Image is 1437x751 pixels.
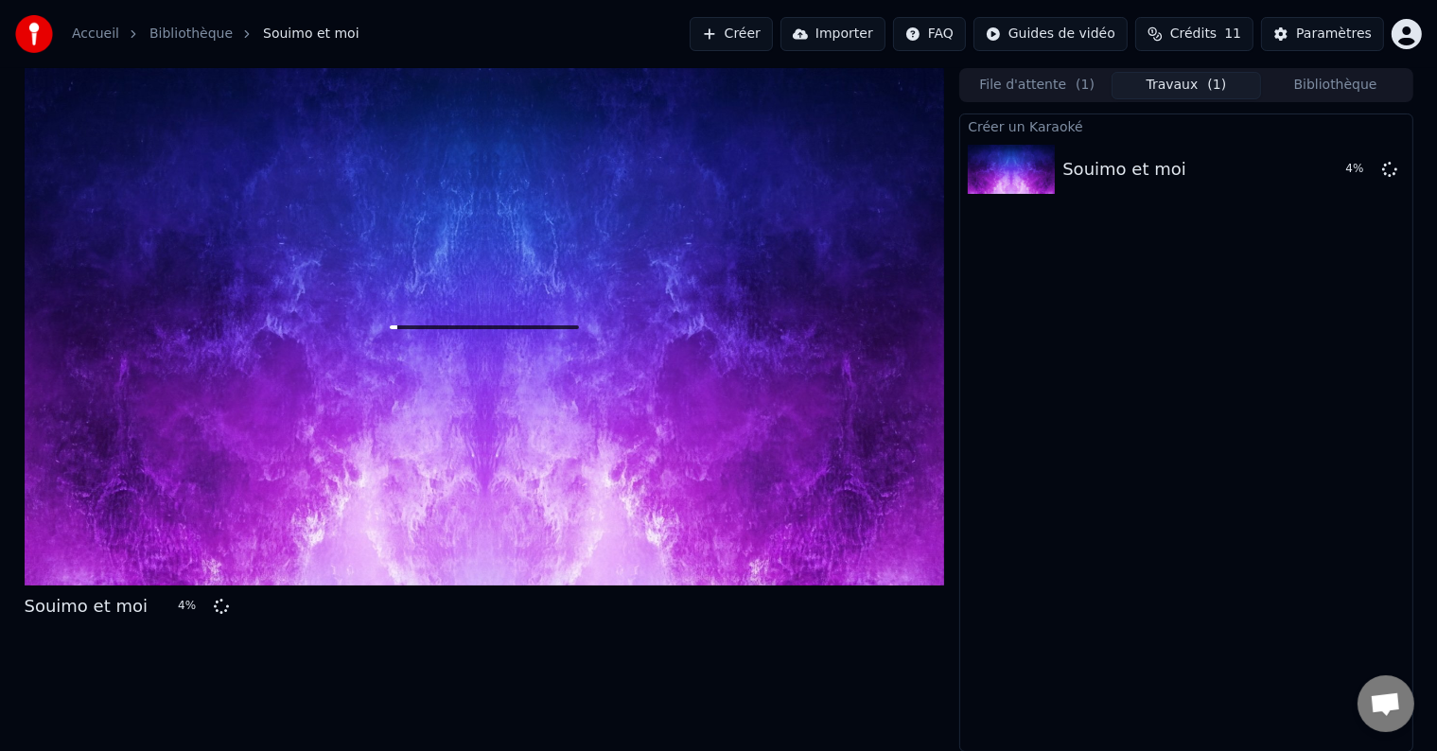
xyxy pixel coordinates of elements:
[962,72,1112,99] button: File d'attente
[780,17,885,51] button: Importer
[149,25,233,44] a: Bibliothèque
[1076,76,1095,95] span: ( 1 )
[1358,675,1414,732] div: Ouvrir le chat
[72,25,359,44] nav: breadcrumb
[15,15,53,53] img: youka
[1346,162,1375,177] div: 4 %
[960,114,1411,137] div: Créer un Karaoké
[178,599,206,614] div: 4 %
[263,25,359,44] span: Souimo et moi
[1261,17,1384,51] button: Paramètres
[1207,76,1226,95] span: ( 1 )
[25,593,149,620] div: Souimo et moi
[1296,25,1372,44] div: Paramètres
[1224,25,1241,44] span: 11
[690,17,773,51] button: Créer
[1062,156,1186,183] div: Souimo et moi
[1112,72,1261,99] button: Travaux
[973,17,1128,51] button: Guides de vidéo
[1170,25,1217,44] span: Crédits
[1261,72,1411,99] button: Bibliothèque
[893,17,966,51] button: FAQ
[1135,17,1253,51] button: Crédits11
[72,25,119,44] a: Accueil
